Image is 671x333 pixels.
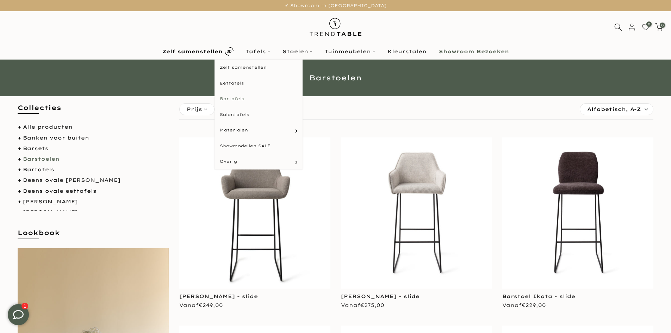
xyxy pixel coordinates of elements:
[23,209,78,215] a: [PERSON_NAME]
[587,104,641,115] span: Alfabetisch, A-Z
[522,302,546,308] span: €229,00
[381,47,433,56] a: Kleurstalen
[162,49,223,54] b: Zelf samenstellen
[215,75,303,91] a: Eettafels
[179,302,223,308] span: Vanaf
[276,47,318,56] a: Stoelen
[655,23,663,31] a: 0
[23,156,60,162] a: Barstoelen
[240,47,276,56] a: Tafels
[23,177,120,183] a: Deens ovale [PERSON_NAME]
[18,228,169,244] h5: Lookbook
[215,107,303,123] a: Salontafels
[305,11,366,43] img: trend-table
[215,91,303,107] a: Bartafels
[341,302,384,308] span: Vanaf
[215,60,303,75] a: Zelf samenstellen
[220,127,248,133] span: Materialen
[156,45,240,57] a: Zelf samenstellen
[646,21,652,27] span: 0
[660,23,665,28] span: 0
[220,159,237,165] span: Overig
[18,103,169,119] h5: Collecties
[23,198,78,205] a: [PERSON_NAME]
[580,104,653,115] label: Sorteren:Alfabetisch, A-Z
[215,138,303,154] a: Showmodellen SALE
[179,293,258,300] a: [PERSON_NAME] - slide
[215,122,303,138] a: Materialen
[502,293,575,300] a: Barstoel Ikata - slide
[187,105,202,113] span: Prijs
[439,49,509,54] b: Showroom Bezoeken
[23,166,55,173] a: Bartafels
[130,74,542,81] h1: Barstoelen
[341,293,420,300] a: [PERSON_NAME] - slide
[502,302,546,308] span: Vanaf
[23,135,89,141] a: Banken voor buiten
[23,188,97,194] a: Deens ovale eettafels
[215,154,303,169] a: Overig
[642,23,650,31] a: 0
[23,124,73,130] a: Alle producten
[433,47,515,56] a: Showroom Bezoeken
[9,2,662,10] p: ✔ Showroom in [GEOGRAPHIC_DATA]
[318,47,381,56] a: Tuinmeubelen
[199,302,223,308] span: €249,00
[360,302,384,308] span: €275,00
[23,145,49,152] a: Barsets
[1,297,36,332] iframe: toggle-frame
